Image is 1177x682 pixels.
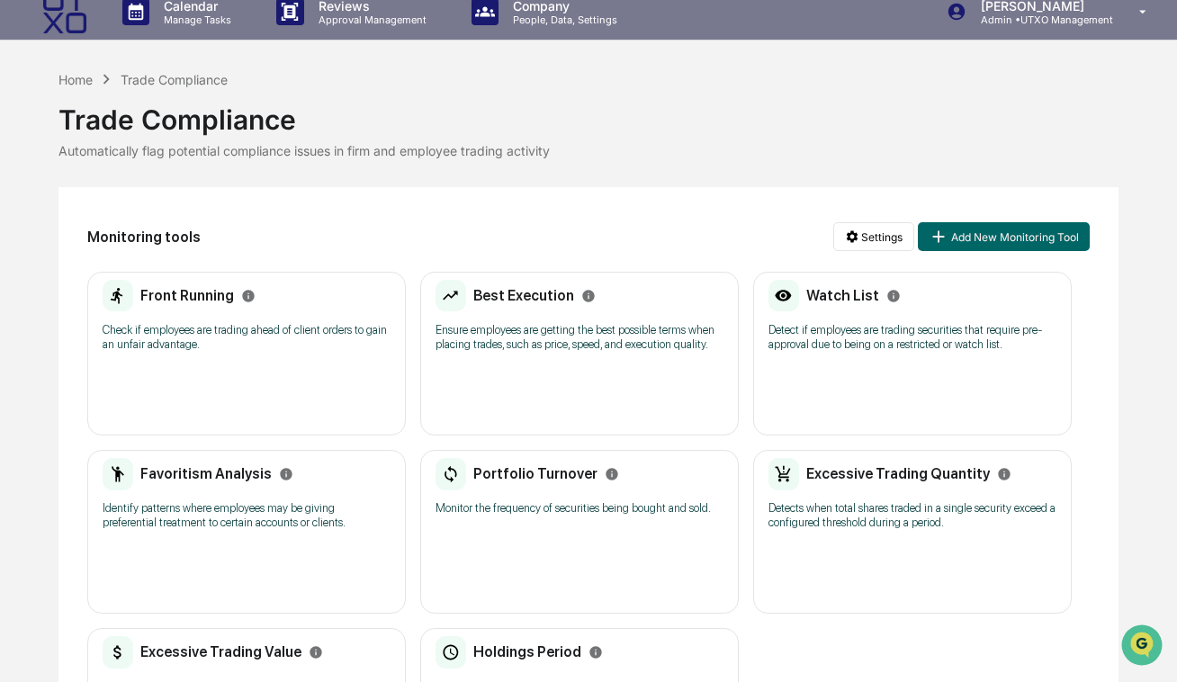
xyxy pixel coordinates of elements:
h2: Best Execution [473,287,574,304]
h2: Excessive Trading Quantity [806,465,990,482]
span: Preclearance [36,227,116,245]
p: Admin • UTXO Management [966,13,1113,26]
a: Powered byPylon [127,304,218,319]
a: 🗄️Attestations [123,220,230,252]
span: Pylon [179,305,218,319]
svg: Info [241,289,256,303]
h2: Monitoring tools [87,229,201,246]
h2: Holdings Period [473,643,581,660]
span: Attestations [148,227,223,245]
img: 1746055101610-c473b297-6a78-478c-a979-82029cc54cd1 [18,138,50,170]
p: People, Data, Settings [499,13,626,26]
h2: Favoritism Analysis [140,465,272,482]
p: Manage Tasks [149,13,240,26]
h2: Excessive Trading Value [140,643,301,660]
button: Start new chat [306,143,328,165]
button: Settings [833,222,914,251]
iframe: Open customer support [1119,623,1168,671]
div: Trade Compliance [58,89,1118,136]
h2: Front Running [140,287,234,304]
a: 🖐️Preclearance [11,220,123,252]
p: Ensure employees are getting the best possible terms when placing trades, such as price, speed, a... [436,323,723,352]
svg: Info [309,645,323,660]
h2: Watch List [806,287,879,304]
div: Automatically flag potential compliance issues in firm and employee trading activity [58,143,1118,158]
svg: Info [588,645,603,660]
div: Start new chat [61,138,295,156]
p: Monitor the frequency of securities being bought and sold. [436,501,723,516]
svg: Info [886,289,901,303]
span: Data Lookup [36,261,113,279]
svg: Info [581,289,596,303]
div: 🗄️ [130,229,145,243]
p: Identify patterns where employees may be giving preferential treatment to certain accounts or cli... [103,501,391,530]
p: Check if employees are trading ahead of client orders to gain an unfair advantage. [103,323,391,352]
div: Home [58,72,93,87]
p: Detects when total shares traded in a single security exceed a configured threshold during a period. [768,501,1056,530]
a: 🔎Data Lookup [11,254,121,286]
svg: Info [605,467,619,481]
p: Detect if employees are trading securities that require pre-approval due to being on a restricted... [768,323,1056,352]
button: Add New Monitoring Tool [918,222,1089,251]
div: We're offline, we'll be back soon [61,156,235,170]
div: 🔎 [18,263,32,277]
div: Trade Compliance [121,72,228,87]
svg: Info [279,467,293,481]
h2: Portfolio Turnover [473,465,597,482]
p: How can we help? [18,38,328,67]
svg: Info [997,467,1011,481]
div: 🖐️ [18,229,32,243]
p: Approval Management [304,13,436,26]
